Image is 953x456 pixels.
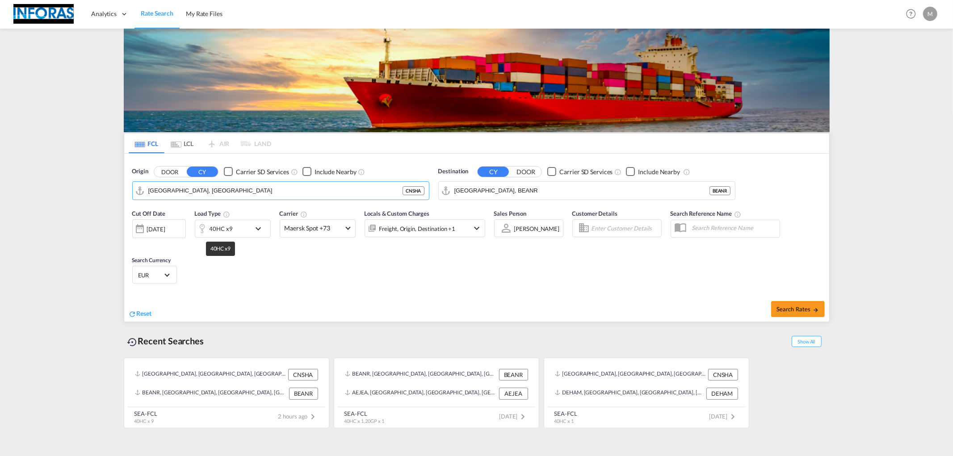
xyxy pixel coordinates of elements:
[344,410,384,418] div: SEA-FCL
[671,210,742,217] span: Search Reference Name
[124,154,829,322] div: Origin DOOR CY Checkbox No InkUnchecked: Search for CY (Container Yard) services for all selected...
[334,358,539,428] recent-search-card: BEANR, [GEOGRAPHIC_DATA], [GEOGRAPHIC_DATA], [GEOGRAPHIC_DATA], [GEOGRAPHIC_DATA] BEANRAEJEA, [GE...
[734,211,741,218] md-icon: Your search will be saved by the below given name
[559,167,613,176] div: Carrier SD Services
[186,10,223,17] span: My Rate Files
[127,337,138,347] md-icon: icon-backup-restore
[129,134,164,153] md-tab-item: FCL
[308,411,319,422] md-icon: icon-chevron-right
[379,222,456,235] div: Freight Origin Destination Factory Stuffing
[137,310,152,317] span: Reset
[187,167,218,177] button: CY
[472,223,483,234] md-icon: icon-chevron-down
[154,167,185,177] button: DOOR
[777,305,819,313] span: Search Rates
[129,309,152,319] div: icon-refreshReset
[210,222,233,235] div: 40HC x9
[494,210,527,217] span: Sales Person
[315,167,357,176] div: Include Nearby
[554,418,574,424] span: 40HC x 1
[134,418,154,424] span: 40HC x 9
[358,168,365,176] md-icon: Unchecked: Ignores neighbouring ports when fetching rates.Checked : Includes neighbouring ports w...
[903,6,923,22] div: Help
[302,167,357,176] md-checkbox: Checkbox No Ink
[518,411,529,422] md-icon: icon-chevron-right
[129,134,272,153] md-pagination-wrapper: Use the left and right arrow keys to navigate between tabs
[134,410,157,418] div: SEA-FCL
[124,29,830,132] img: LCL+%26+FCL+BACKGROUND.png
[592,222,659,235] input: Enter Customer Details
[513,222,561,235] md-select: Sales Person: Michael Tilger
[280,210,307,217] span: Carrier
[614,168,621,176] md-icon: Unchecked: Search for CY (Container Yard) services for all selected carriers.Checked : Search for...
[345,369,497,381] div: BEANR, Antwerp, Belgium, Western Europe, Europe
[300,211,307,218] md-icon: The selected Trucker/Carrierwill be displayed in the rate results If the rates are from another f...
[147,225,165,233] div: [DATE]
[771,301,825,317] button: Search Ratesicon-arrow-right
[129,310,137,318] md-icon: icon-refresh
[91,9,117,18] span: Analytics
[499,388,528,399] div: AEJEA
[499,369,528,381] div: BEANR
[499,413,528,420] span: [DATE]
[454,184,710,197] input: Search by Port
[478,167,509,177] button: CY
[148,184,403,197] input: Search by Port
[626,167,680,176] md-checkbox: Checkbox No Ink
[138,271,163,279] span: EUR
[124,331,208,351] div: Recent Searches
[135,388,287,399] div: BEANR, Antwerp, Belgium, Western Europe, Europe
[132,257,171,264] span: Search Currency
[344,418,384,424] span: 40HC x 1, 20GP x 1
[210,245,231,252] span: 40HC x9
[291,168,298,176] md-icon: Unchecked: Search for CY (Container Yard) services for all selected carriers.Checked : Search for...
[164,134,200,153] md-tab-item: LCL
[709,413,738,420] span: [DATE]
[813,307,819,313] md-icon: icon-arrow-right
[365,210,430,217] span: Locals & Custom Charges
[236,167,289,176] div: Carrier SD Services
[403,186,424,195] div: CNSHA
[13,4,74,24] img: eff75c7098ee11eeb65dd1c63e392380.jpg
[544,358,749,428] recent-search-card: [GEOGRAPHIC_DATA], [GEOGRAPHIC_DATA], [GEOGRAPHIC_DATA], [GEOGRAPHIC_DATA] & [GEOGRAPHIC_DATA], [...
[133,182,429,200] md-input-container: Shanghai, CNSHA
[278,413,319,420] span: 2 hours ago
[688,221,780,234] input: Search Reference Name
[555,388,704,399] div: DEHAM, Hamburg, Germany, Western Europe, Europe
[285,224,343,233] span: Maersk Spot +73
[224,167,289,176] md-checkbox: Checkbox No Ink
[439,182,735,200] md-input-container: Antwerp, BEANR
[555,369,706,381] div: CNSHA, Shanghai, China, Greater China & Far East Asia, Asia Pacific
[683,168,690,176] md-icon: Unchecked: Ignores neighbouring ports when fetching rates.Checked : Includes neighbouring ports w...
[135,369,286,381] div: CNSHA, Shanghai, China, Greater China & Far East Asia, Asia Pacific
[903,6,919,21] span: Help
[708,369,738,381] div: CNSHA
[288,369,318,381] div: CNSHA
[132,219,186,238] div: [DATE]
[132,210,166,217] span: Cut Off Date
[923,7,937,21] div: M
[345,388,497,399] div: AEJEA, Jebel Ali, United Arab Emirates, Middle East, Middle East
[141,9,173,17] span: Rate Search
[195,220,271,238] div: 40HC x9icon-chevron-down
[547,167,613,176] md-checkbox: Checkbox No Ink
[132,167,148,176] span: Origin
[554,410,577,418] div: SEA-FCL
[792,336,821,347] span: Show All
[438,167,469,176] span: Destination
[365,219,485,237] div: Freight Origin Destination Factory Stuffingicon-chevron-down
[195,210,230,217] span: Load Type
[289,388,318,399] div: BEANR
[253,223,268,234] md-icon: icon-chevron-down
[728,411,739,422] md-icon: icon-chevron-right
[124,358,329,428] recent-search-card: [GEOGRAPHIC_DATA], [GEOGRAPHIC_DATA], [GEOGRAPHIC_DATA], [GEOGRAPHIC_DATA] & [GEOGRAPHIC_DATA], [...
[137,268,172,281] md-select: Select Currency: € EUREuro
[710,186,730,195] div: BEANR
[223,211,230,218] md-icon: icon-information-outline
[572,210,617,217] span: Customer Details
[706,388,738,399] div: DEHAM
[638,167,680,176] div: Include Nearby
[510,167,542,177] button: DOOR
[132,237,139,249] md-datepicker: Select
